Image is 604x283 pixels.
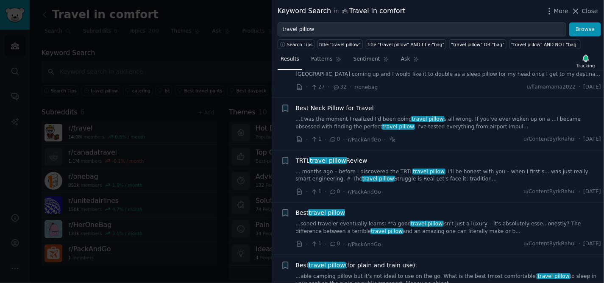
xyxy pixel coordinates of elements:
[449,39,507,49] a: "travel pillow" OR "bag"
[411,116,444,122] span: travel pillow
[343,240,345,249] span: ·
[384,135,386,144] span: ·
[308,209,346,216] span: travel pillow
[584,240,601,248] span: [DATE]
[554,7,569,16] span: More
[306,187,308,196] span: ·
[306,83,308,92] span: ·
[311,55,332,63] span: Patterns
[579,240,581,248] span: ·
[325,135,326,144] span: ·
[278,53,302,70] a: Results
[306,135,308,144] span: ·
[311,83,325,91] span: 27
[348,137,381,143] span: r/PackAndGo
[401,55,410,63] span: Ask
[343,187,345,196] span: ·
[582,7,598,16] span: Close
[325,240,326,249] span: ·
[579,83,581,91] span: ·
[296,220,601,235] a: ...soned traveler eventually learns: **a goodtravel pillowisn't just a luxury – it's absolutely e...
[317,39,363,49] a: title:"travel pillow"
[524,136,576,143] span: u/ContentByrkRahul
[281,55,299,63] span: Results
[343,135,345,144] span: ·
[362,176,395,182] span: travel pillow
[311,188,321,196] span: 1
[382,124,415,130] span: travel pillow
[296,261,418,270] span: Best (for plain and train use).
[278,6,406,17] div: Keyword Search Travel in comfort
[278,22,566,37] input: Try a keyword related to your business
[509,39,581,49] a: "travel pillow" AND NOT "bag"
[584,83,601,91] span: [DATE]
[311,240,321,248] span: 1
[308,53,344,70] a: Patterns
[524,240,576,248] span: u/ContentByrkRahul
[329,240,340,248] span: 0
[296,208,345,217] span: Best
[348,189,381,195] span: r/PackAndGo
[306,240,308,249] span: ·
[370,228,404,234] span: travel pillow
[296,156,367,165] span: TRTL Review
[579,136,581,143] span: ·
[353,55,380,63] span: Sentiment
[573,52,598,70] button: Tracking
[309,157,347,164] span: travel pillow
[351,53,392,70] a: Sentiment
[287,42,313,47] span: Search Tips
[584,188,601,196] span: [DATE]
[410,221,443,227] span: travel pillow
[296,156,367,165] a: TRTLtravel pillowReview
[296,64,601,78] a: Or at least a pillow beefy enough to put between my knees for sleeping? I have a very long flight...
[296,116,601,130] a: ...t was the moment I realized I'd been doingtravel pillows all wrong. If you've ever woken up on...
[576,63,595,69] div: Tracking
[320,42,361,47] div: title:"travel pillow"
[579,188,581,196] span: ·
[584,136,601,143] span: [DATE]
[569,22,601,37] button: Browse
[296,104,374,113] a: Best Neck Pillow for Travel
[527,83,576,91] span: u/llamamama2022
[571,7,598,16] button: Close
[311,136,321,143] span: 1
[328,83,330,92] span: ·
[296,261,418,270] a: Besttravel pillow(for plain and train use).
[296,208,345,217] a: Besttravel pillow
[355,84,378,90] span: r/onebag
[348,241,381,247] span: r/PackAndGo
[329,136,340,143] span: 0
[350,83,351,92] span: ·
[296,168,601,183] a: ... months ago – before I discovered the TRTLtravel pillow. I'll be honest with you – when I firs...
[366,39,446,49] a: title:"travel pillow" AND title:"bag"
[524,188,576,196] span: u/ContentByrkRahul
[545,7,569,16] button: More
[511,42,579,47] div: "travel pillow" AND NOT "bag"
[325,187,326,196] span: ·
[278,39,315,49] button: Search Tips
[412,169,445,175] span: travel pillow
[398,53,422,70] a: Ask
[308,262,346,269] span: travel pillow
[537,273,570,279] span: travel pillow
[329,188,340,196] span: 0
[451,42,505,47] div: "travel pillow" OR "bag"
[368,42,445,47] div: title:"travel pillow" AND title:"bag"
[333,83,347,91] span: 32
[334,8,339,15] span: in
